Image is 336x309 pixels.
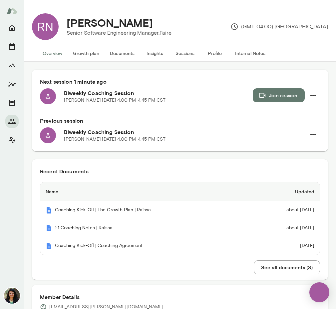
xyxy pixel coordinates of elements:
[253,88,305,102] button: Join session
[254,260,320,274] button: See all documents (3)
[5,59,19,72] button: Growth Plan
[5,21,19,35] button: Home
[5,96,19,109] button: Documents
[68,45,105,61] button: Growth plan
[4,288,20,304] img: Nina Patel
[67,16,153,29] h4: [PERSON_NAME]
[230,23,328,31] p: (GMT-04:00) [GEOGRAPHIC_DATA]
[5,115,19,128] button: Members
[5,133,19,147] button: Client app
[200,45,230,61] button: Profile
[40,219,250,237] th: 1:1 Coaching Notes | Raissa
[5,77,19,91] button: Insights
[46,243,52,249] img: Mento
[140,45,170,61] button: Insights
[64,136,166,143] p: [PERSON_NAME] · [DATE] · 4:00 PM-4:45 PM CST
[250,219,320,237] td: about [DATE]
[40,167,320,175] h6: Recent Documents
[230,45,271,61] button: Internal Notes
[46,207,52,214] img: Mento
[105,45,140,61] button: Documents
[250,182,320,201] th: Updated
[46,225,52,231] img: Mento
[40,117,320,125] h6: Previous session
[170,45,200,61] button: Sessions
[64,89,253,97] h6: Biweekly Coaching Session
[32,13,59,40] div: RN
[67,29,171,37] p: Senior Software Engineering Manager, Faire
[40,78,320,86] h6: Next session 1 minute ago
[37,45,68,61] button: Overview
[40,237,250,255] th: Coaching Kick-Off | Coaching Agreement
[64,97,166,104] p: [PERSON_NAME] · [DATE] · 4:00 PM-4:45 PM CST
[40,182,250,201] th: Name
[250,237,320,255] td: [DATE]
[250,201,320,219] td: about [DATE]
[40,293,320,301] h6: Member Details
[7,4,17,17] img: Mento
[40,201,250,219] th: Coaching Kick-Off | The Growth Plan | Raissa
[64,128,306,136] h6: Biweekly Coaching Session
[5,40,19,53] button: Sessions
